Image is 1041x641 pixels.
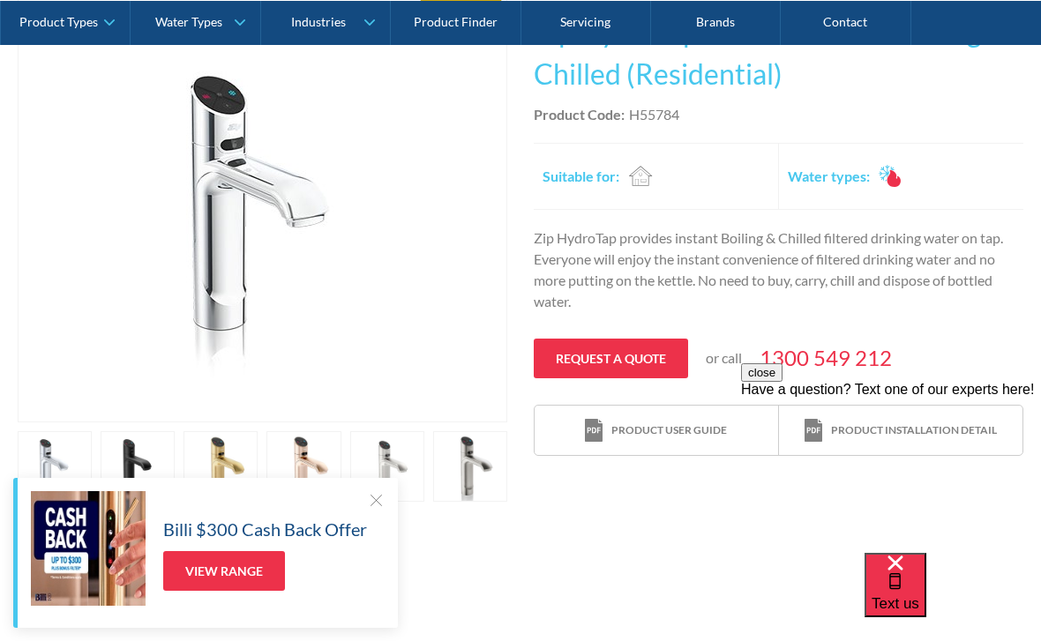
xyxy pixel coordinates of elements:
iframe: podium webchat widget bubble [865,553,1041,641]
iframe: podium webchat widget prompt [741,363,1041,575]
div: Product Types [19,14,98,29]
div: H55784 [629,104,679,125]
div: Water Types [155,14,222,29]
a: View Range [163,551,285,591]
a: open lightbox [433,431,507,502]
div: Industries [291,14,346,29]
div: Product user guide [611,422,727,438]
h1: Zip Hydrotap G5 Classic Plus Boiling & Chilled (Residential) [534,11,1023,95]
a: open lightbox [350,431,424,502]
p: or call [706,347,742,369]
img: print icon [585,419,603,443]
a: 1300 549 212 [760,342,892,374]
img: Billi $300 Cash Back Offer [31,491,146,606]
h2: Water types: [788,166,870,187]
a: print iconProduct user guide [535,406,778,456]
a: open lightbox [18,431,92,502]
h2: Suitable for: [543,166,619,187]
a: open lightbox [101,431,175,502]
h5: Billi $300 Cash Back Offer [163,516,367,542]
a: open lightbox [183,431,258,502]
a: Request a quote [534,339,688,378]
p: Zip HydroTap provides instant Boiling & Chilled filtered drinking water on tap. Everyone will enj... [534,227,1023,312]
a: open lightbox [266,431,341,502]
strong: Product Code: [534,106,625,123]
